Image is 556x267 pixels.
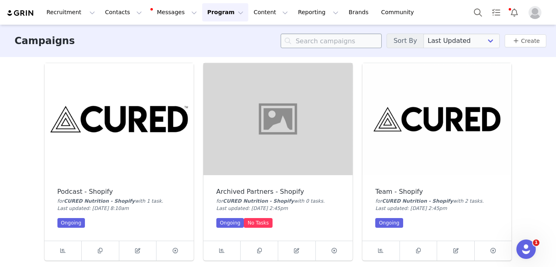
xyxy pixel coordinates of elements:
div: Last updated: [DATE] 2:45pm [216,205,340,212]
span: s [321,198,323,204]
div: No Tasks [244,218,272,228]
div: Last updated: [DATE] 2:45pm [375,205,499,212]
img: Team - Shopify [362,63,512,175]
img: placeholder-profile.jpg [529,6,541,19]
input: Search campaigns [281,34,382,48]
iframe: Intercom live chat [516,239,536,259]
div: Last updated: [DATE] 8:10am [57,205,181,212]
button: Recruitment [42,3,100,21]
div: for with 1 task . [57,197,181,205]
span: CURED Nutrition - Shopify [223,198,294,204]
button: Content [249,3,293,21]
button: Profile [524,6,550,19]
span: 1 [533,239,539,246]
div: Ongoing [216,218,244,228]
button: Program [202,3,248,21]
span: s [480,198,482,204]
div: for with 2 task . [375,197,499,205]
a: Community [376,3,423,21]
div: Archived Partners - Shopify [216,188,340,195]
div: for with 0 task . [216,197,340,205]
a: Create [511,36,540,46]
div: Ongoing [375,218,403,228]
div: Team - Shopify [375,188,499,195]
button: Search [469,3,487,21]
a: Tasks [487,3,505,21]
span: CURED Nutrition - Shopify [64,198,135,204]
button: Contacts [100,3,147,21]
img: Archived Partners - Shopify [203,63,353,175]
button: Create [505,34,546,47]
img: grin logo [6,9,35,17]
img: Podcast - Shopify [44,63,194,175]
div: Ongoing [57,218,85,228]
button: Reporting [293,3,343,21]
button: Notifications [505,3,523,21]
h3: Campaigns [15,34,75,48]
span: CURED Nutrition - Shopify [382,198,453,204]
div: Podcast - Shopify [57,188,181,195]
button: Messages [147,3,202,21]
a: Brands [344,3,376,21]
